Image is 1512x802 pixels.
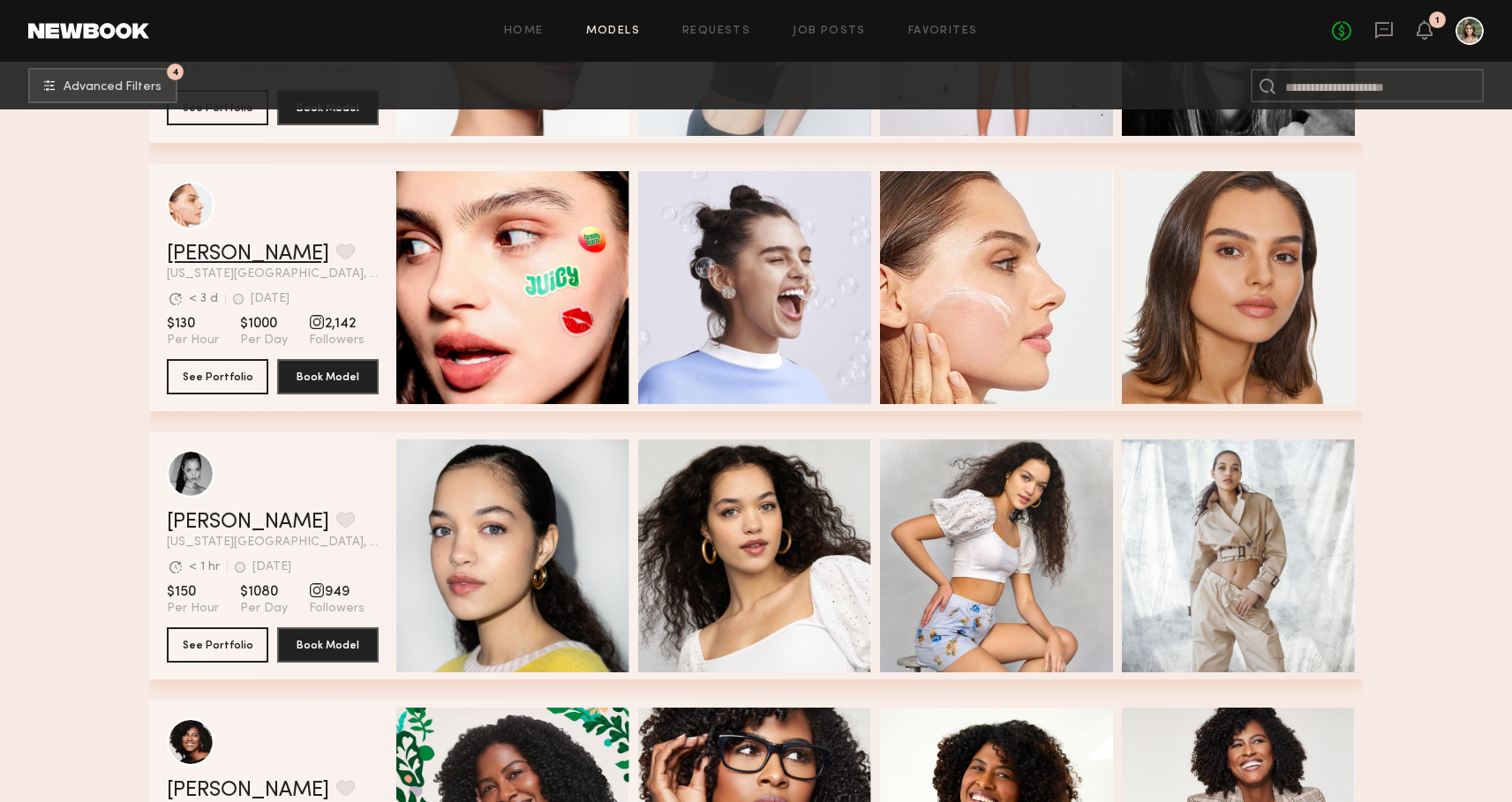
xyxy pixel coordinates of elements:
[309,601,365,617] span: Followers
[240,315,288,333] span: $1000
[167,601,219,617] span: Per Hour
[240,601,288,617] span: Per Day
[167,333,219,349] span: Per Hour
[167,583,219,601] span: $150
[251,293,290,305] div: [DATE]
[189,293,218,305] div: < 3 d
[240,333,288,349] span: Per Day
[240,583,288,601] span: $1080
[167,536,379,549] span: [US_STATE][GEOGRAPHIC_DATA], [GEOGRAPHIC_DATA]
[586,26,640,37] a: Models
[309,315,365,333] span: 2,142
[28,68,177,103] button: 4Advanced Filters
[682,26,750,37] a: Requests
[309,583,365,601] span: 949
[167,268,379,281] span: [US_STATE][GEOGRAPHIC_DATA], [GEOGRAPHIC_DATA]
[309,333,365,349] span: Followers
[252,561,291,573] div: [DATE]
[167,315,219,333] span: $130
[167,512,329,533] a: [PERSON_NAME]
[189,561,220,573] div: < 1 hr
[277,359,379,394] button: Book Model
[167,780,329,801] a: [PERSON_NAME]
[504,26,544,37] a: Home
[908,26,978,37] a: Favorites
[167,359,268,394] button: See Portfolio
[172,68,179,76] span: 4
[793,26,866,37] a: Job Posts
[167,244,329,265] a: [PERSON_NAME]
[64,81,162,94] span: Advanced Filters
[277,627,379,663] button: Book Model
[167,627,268,663] button: See Portfolio
[1435,16,1440,26] div: 1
